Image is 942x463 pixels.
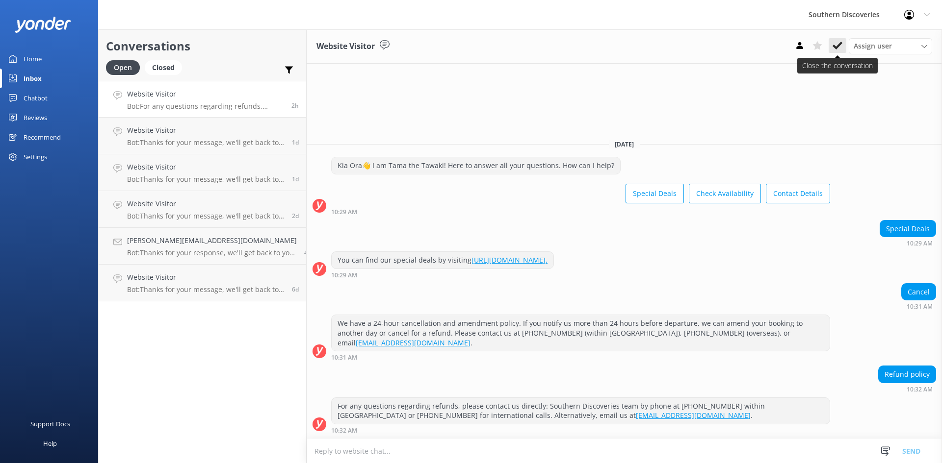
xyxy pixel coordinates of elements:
p: Bot: For any questions regarding refunds, please contact us directly: Southern Discoveries team b... [127,102,284,111]
a: Closed [145,62,187,73]
span: Aug 24 2025 09:13pm (UTC +12:00) Pacific/Auckland [292,212,299,220]
p: Bot: Thanks for your response, we'll get back to you as soon as we can during opening hours. [127,248,297,257]
p: Bot: Thanks for your message, we'll get back to you as soon as we can. You're also welcome to kee... [127,212,285,220]
div: Home [24,49,42,69]
h4: Website Visitor [127,198,285,209]
h4: Website Visitor [127,162,285,172]
div: Support Docs [30,414,70,434]
h4: [PERSON_NAME][EMAIL_ADDRESS][DOMAIN_NAME] [127,235,297,246]
h4: Website Visitor [127,272,285,283]
div: Help [43,434,57,453]
div: Open [106,60,140,75]
div: Inbox [24,69,42,88]
div: For any questions regarding refunds, please contact us directly: Southern Discoveries team by pho... [332,398,830,424]
div: Aug 27 2025 10:29am (UTC +12:00) Pacific/Auckland [880,240,936,246]
a: Website VisitorBot:Thanks for your message, we'll get back to you as soon as we can. You're also ... [99,191,306,228]
a: Website VisitorBot:Thanks for your message, we'll get back to you as soon as we can. You're also ... [99,154,306,191]
strong: 10:31 AM [331,355,357,361]
a: Open [106,62,145,73]
div: Aug 27 2025 10:32am (UTC +12:00) Pacific/Auckland [331,427,830,434]
a: Website VisitorBot:For any questions regarding refunds, please contact us directly: Southern Disc... [99,81,306,118]
a: [EMAIL_ADDRESS][DOMAIN_NAME] [636,411,751,420]
div: Special Deals [880,220,936,237]
div: Cancel [902,284,936,300]
h2: Conversations [106,37,299,55]
div: Chatbot [24,88,48,108]
strong: 10:29 AM [907,241,933,246]
strong: 10:32 AM [907,387,933,392]
h4: Website Visitor [127,89,284,99]
div: Refund policy [879,366,936,383]
div: Settings [24,147,47,167]
span: Aug 26 2025 12:42am (UTC +12:00) Pacific/Auckland [292,175,299,183]
button: Contact Details [766,184,830,203]
div: Aug 27 2025 10:29am (UTC +12:00) Pacific/Auckland [331,271,554,278]
div: Reviews [24,108,47,127]
span: Aug 27 2025 10:32am (UTC +12:00) Pacific/Auckland [291,101,299,110]
span: Aug 23 2025 11:54am (UTC +12:00) Pacific/Auckland [304,248,311,257]
div: Aug 27 2025 10:29am (UTC +12:00) Pacific/Auckland [331,208,830,215]
strong: 10:31 AM [907,304,933,310]
a: [EMAIL_ADDRESS][DOMAIN_NAME] [356,338,471,347]
div: Kia Ora👋 I am Tama the Tawaki! Here to answer all your questions. How can I help? [332,157,620,174]
div: Recommend [24,127,61,147]
button: Special Deals [626,184,684,203]
img: yonder-white-logo.png [15,17,71,33]
span: Aug 26 2025 03:45am (UTC +12:00) Pacific/Auckland [292,138,299,146]
a: Website VisitorBot:Thanks for your message, we'll get back to you as soon as we can. You're also ... [99,118,306,154]
h4: Website Visitor [127,125,285,136]
a: [URL][DOMAIN_NAME]. [471,255,548,265]
a: [PERSON_NAME][EMAIL_ADDRESS][DOMAIN_NAME]Bot:Thanks for your response, we'll get back to you as s... [99,228,306,265]
div: Closed [145,60,182,75]
span: Aug 20 2025 11:53pm (UTC +12:00) Pacific/Auckland [292,285,299,293]
div: You can find our special deals by visiting [332,252,553,268]
div: Aug 27 2025 10:32am (UTC +12:00) Pacific/Auckland [878,386,936,392]
h3: Website Visitor [316,40,375,53]
span: Assign user [854,41,892,51]
strong: 10:32 AM [331,428,357,434]
strong: 10:29 AM [331,272,357,278]
a: Website VisitorBot:Thanks for your message, we'll get back to you as soon as we can. You're also ... [99,265,306,301]
span: [DATE] [609,140,640,148]
strong: 10:29 AM [331,209,357,215]
div: Aug 27 2025 10:31am (UTC +12:00) Pacific/Auckland [331,354,830,361]
p: Bot: Thanks for your message, we'll get back to you as soon as we can. You're also welcome to kee... [127,175,285,184]
div: Aug 27 2025 10:31am (UTC +12:00) Pacific/Auckland [901,303,936,310]
p: Bot: Thanks for your message, we'll get back to you as soon as we can. You're also welcome to kee... [127,285,285,294]
p: Bot: Thanks for your message, we'll get back to you as soon as we can. You're also welcome to kee... [127,138,285,147]
div: We have a 24-hour cancellation and amendment policy. If you notify us more than 24 hours before d... [332,315,830,351]
button: Check Availability [689,184,761,203]
div: Assign User [849,38,932,54]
